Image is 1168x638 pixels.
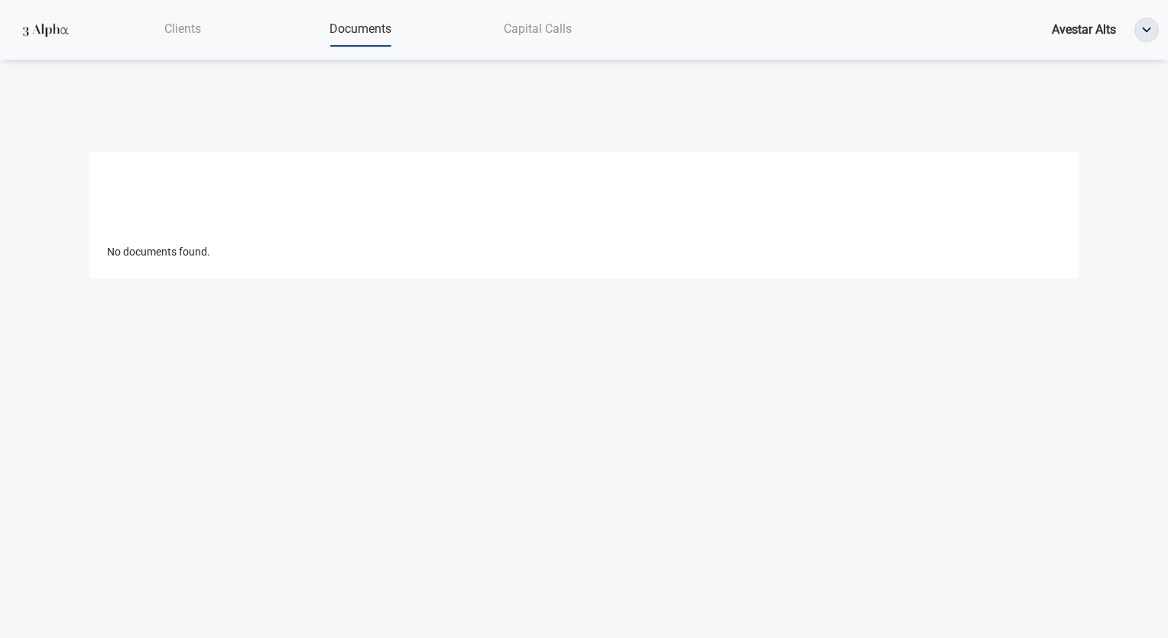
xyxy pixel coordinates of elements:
a: Documents [271,13,449,44]
div: No documents found. [107,207,1061,260]
span: Clients [164,21,201,36]
span: Avestar Alts [1052,22,1116,37]
span: Documents [329,21,391,36]
img: logo [18,16,73,44]
a: Capital Calls [449,13,627,44]
button: ellipse [1134,18,1159,42]
span: Capital Calls [504,21,572,36]
img: ellipse [1135,18,1158,41]
a: Clients [94,13,271,44]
